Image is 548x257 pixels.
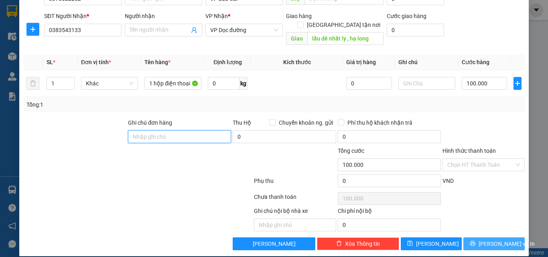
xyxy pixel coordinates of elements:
input: VD: Bàn, Ghế [144,77,201,90]
span: Phí thu hộ khách nhận trả [344,118,416,127]
span: Thu Hộ [233,119,251,126]
span: VP Nhận [205,13,228,19]
input: Ghi Chú [398,77,455,90]
th: Ghi chú [395,55,459,70]
span: Khác [86,77,133,89]
span: Định lượng [213,59,242,65]
button: [PERSON_NAME] [233,237,315,250]
span: VND [442,178,454,184]
span: Kích thước [283,59,311,65]
input: 0 [346,77,392,90]
span: [PERSON_NAME] [253,239,296,248]
button: printer[PERSON_NAME] và In [463,237,525,250]
span: Giao [286,32,307,45]
button: save[PERSON_NAME] [401,237,462,250]
div: Tổng: 1 [26,100,212,109]
span: Đơn vị tính [81,59,111,65]
span: Cước hàng [462,59,489,65]
div: SĐT Người Nhận [44,12,122,20]
div: Phụ thu [253,176,337,190]
div: Chi phí nội bộ [338,206,441,219]
span: plus [27,26,39,32]
span: [PERSON_NAME] và In [479,239,535,248]
span: Chuyển khoản ng. gửi [276,118,336,127]
span: VP Dọc đường [210,24,278,36]
span: Giao hàng [286,13,312,19]
button: plus [26,23,39,36]
input: Dọc đường [307,32,384,45]
span: Tổng cước [338,148,364,154]
span: user-add [191,27,197,33]
span: [GEOGRAPHIC_DATA] tận nơi [304,20,384,29]
button: plus [513,77,522,90]
span: delete [336,241,342,247]
span: printer [470,241,475,247]
div: Người nhận [125,12,202,20]
label: Ghi chú đơn hàng [128,119,172,126]
div: Chưa thanh toán [253,192,337,206]
span: [PERSON_NAME] [416,239,459,248]
span: Xóa Thông tin [345,239,380,248]
label: Hình thức thanh toán [442,148,496,154]
span: kg [239,77,248,90]
div: Ghi chú nội bộ nhà xe [254,206,336,219]
span: SL [47,59,53,65]
button: delete [26,77,39,90]
span: plus [514,80,521,87]
span: save [407,241,413,247]
span: Tên hàng [144,59,170,65]
span: Giá trị hàng [346,59,376,65]
input: Ghi chú đơn hàng [128,130,231,143]
input: Nhập ghi chú [254,219,336,231]
label: Cước giao hàng [387,13,426,19]
button: deleteXóa Thông tin [317,237,399,250]
input: Cước giao hàng [387,24,444,36]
